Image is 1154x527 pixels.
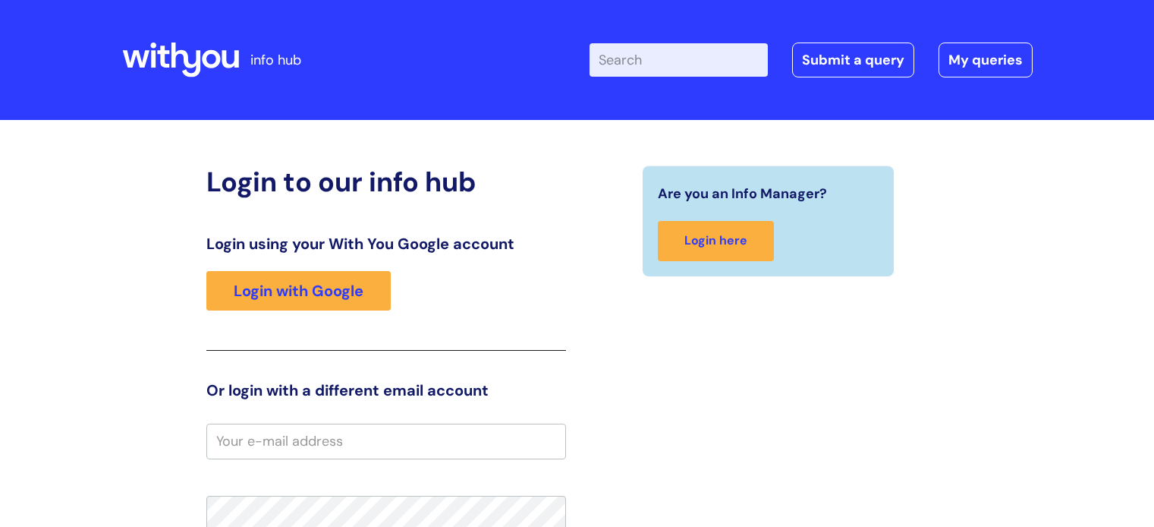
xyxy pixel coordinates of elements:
[206,381,566,399] h3: Or login with a different email account
[250,48,301,72] p: info hub
[792,43,914,77] a: Submit a query
[590,43,768,77] input: Search
[206,166,566,198] h2: Login to our info hub
[206,271,391,311] a: Login with Google
[206,424,566,459] input: Your e-mail address
[939,43,1033,77] a: My queries
[658,181,827,206] span: Are you an Info Manager?
[658,221,774,261] a: Login here
[206,235,566,253] h3: Login using your With You Google account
